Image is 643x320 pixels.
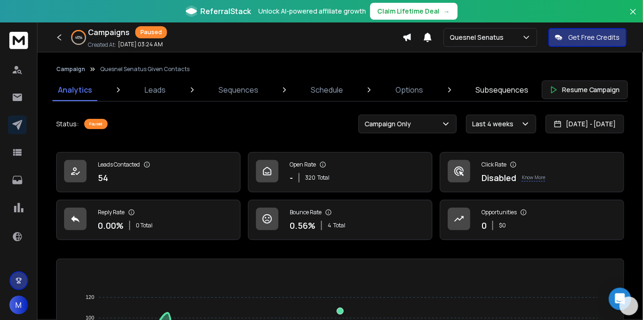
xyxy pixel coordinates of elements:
[93,54,101,62] img: tab_keywords_by_traffic_grey.svg
[56,65,85,73] button: Campaign
[290,161,316,168] p: Open Rate
[548,28,627,47] button: Get Free Credits
[305,79,349,101] a: Schedule
[305,174,315,182] span: 320
[627,6,639,28] button: Close banner
[58,84,92,95] p: Analytics
[482,171,516,184] p: Disabled
[26,15,46,22] div: v 4.0.25
[248,152,432,192] a: Open Rate-320Total
[56,119,79,129] p: Status:
[88,27,130,38] h1: Campaigns
[333,222,345,229] span: Total
[98,209,124,216] p: Reply Rate
[311,84,343,95] p: Schedule
[9,296,28,314] button: M
[56,152,241,192] a: Leads Contacted54
[396,84,424,95] p: Options
[546,115,624,133] button: [DATE] - [DATE]
[472,119,517,129] p: Last 4 weeks
[450,33,507,42] p: Quesnel Senatus
[56,200,241,240] a: Reply Rate0.00%0 Total
[136,222,153,229] p: 0 Total
[145,84,166,95] p: Leads
[100,65,190,73] p: Quesnel Senatus Given Contacts
[213,79,264,101] a: Sequences
[609,288,631,310] div: Open Intercom Messenger
[139,79,171,101] a: Leads
[103,55,158,61] div: Keywords by Traffic
[290,219,315,232] p: 0.56 %
[219,84,258,95] p: Sequences
[15,24,22,32] img: website_grey.svg
[201,6,251,17] span: ReferralStack
[317,174,329,182] span: Total
[444,7,450,16] span: →
[24,24,66,32] div: Domain: [URL]
[328,222,331,229] span: 4
[118,41,163,48] p: [DATE] 03:24 AM
[522,174,545,182] p: Know More
[542,80,628,99] button: Resume Campaign
[290,171,293,184] p: -
[52,79,98,101] a: Analytics
[248,200,432,240] a: Bounce Rate0.56%4Total
[370,3,458,20] button: Claim Lifetime Deal→
[259,7,366,16] p: Unlock AI-powered affiliate growth
[390,79,429,101] a: Options
[98,219,124,232] p: 0.00 %
[482,219,487,232] p: 0
[75,35,82,40] p: 46 %
[36,55,84,61] div: Domain Overview
[135,26,167,38] div: Paused
[499,222,506,229] p: $ 0
[84,119,108,129] div: Paused
[25,54,33,62] img: tab_domain_overview_orange.svg
[482,161,506,168] p: Click Rate
[365,119,415,129] p: Campaign Only
[470,79,534,101] a: Subsequences
[86,295,94,300] tspan: 120
[440,200,624,240] a: Opportunities0$0
[568,33,620,42] p: Get Free Credits
[482,209,517,216] p: Opportunities
[290,209,321,216] p: Bounce Rate
[98,171,108,184] p: 54
[98,161,140,168] p: Leads Contacted
[476,84,529,95] p: Subsequences
[440,152,624,192] a: Click RateDisabledKnow More
[88,41,116,49] p: Created At:
[15,15,22,22] img: logo_orange.svg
